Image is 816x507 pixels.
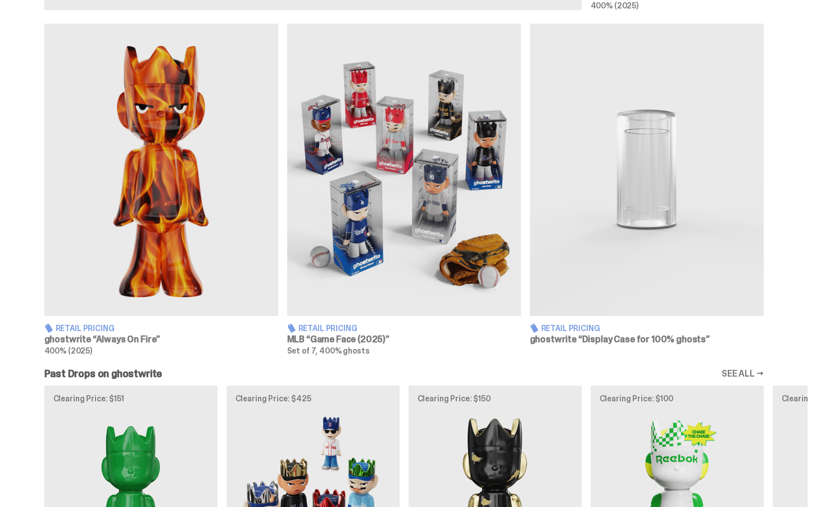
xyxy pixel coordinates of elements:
[287,24,521,355] a: Game Face (2025) Retail Pricing
[591,1,638,11] span: 400% (2025)
[530,24,764,316] img: Display Case for 100% ghosts
[722,369,764,378] a: SEE ALL →
[44,24,278,316] img: Always On Fire
[44,24,278,355] a: Always On Fire Retail Pricing
[287,335,521,344] h3: MLB “Game Face (2025)”
[53,395,208,402] p: Clearing Price: $151
[235,395,391,402] p: Clearing Price: $425
[44,335,278,344] h3: ghostwrite “Always On Fire”
[287,346,370,356] span: Set of 7, 400% ghosts
[541,324,600,332] span: Retail Pricing
[287,24,521,316] img: Game Face (2025)
[298,324,357,332] span: Retail Pricing
[530,24,764,355] a: Display Case for 100% ghosts Retail Pricing
[600,395,755,402] p: Clearing Price: $100
[418,395,573,402] p: Clearing Price: $150
[44,346,92,356] span: 400% (2025)
[44,369,162,379] h2: Past Drops on ghostwrite
[530,335,764,344] h3: ghostwrite “Display Case for 100% ghosts”
[56,324,115,332] span: Retail Pricing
